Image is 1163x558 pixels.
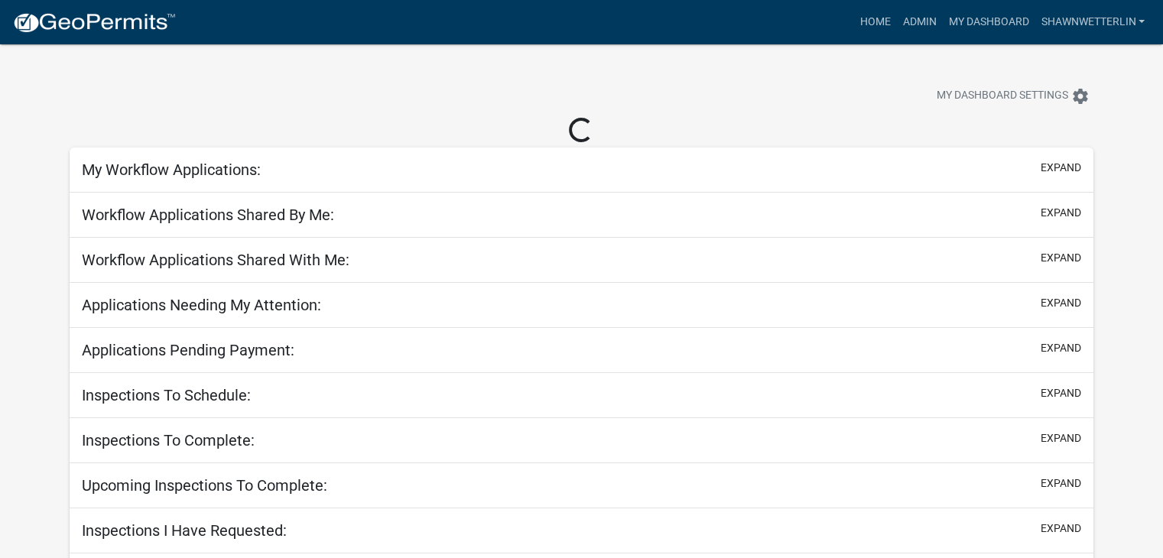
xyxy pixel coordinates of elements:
[1041,295,1081,311] button: expand
[1041,521,1081,537] button: expand
[82,206,334,224] h5: Workflow Applications Shared By Me:
[82,521,287,540] h5: Inspections I Have Requested:
[937,87,1068,105] span: My Dashboard Settings
[942,8,1035,37] a: My Dashboard
[1041,205,1081,221] button: expand
[82,476,327,495] h5: Upcoming Inspections To Complete:
[1041,250,1081,266] button: expand
[1035,8,1151,37] a: ShawnWetterlin
[82,386,251,404] h5: Inspections To Schedule:
[853,8,896,37] a: Home
[1041,430,1081,446] button: expand
[82,296,321,314] h5: Applications Needing My Attention:
[82,431,255,449] h5: Inspections To Complete:
[82,341,294,359] h5: Applications Pending Payment:
[82,251,349,269] h5: Workflow Applications Shared With Me:
[924,81,1102,111] button: My Dashboard Settingssettings
[1041,340,1081,356] button: expand
[1041,160,1081,176] button: expand
[1071,87,1090,105] i: settings
[896,8,942,37] a: Admin
[1041,475,1081,491] button: expand
[82,161,261,179] h5: My Workflow Applications:
[1041,385,1081,401] button: expand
